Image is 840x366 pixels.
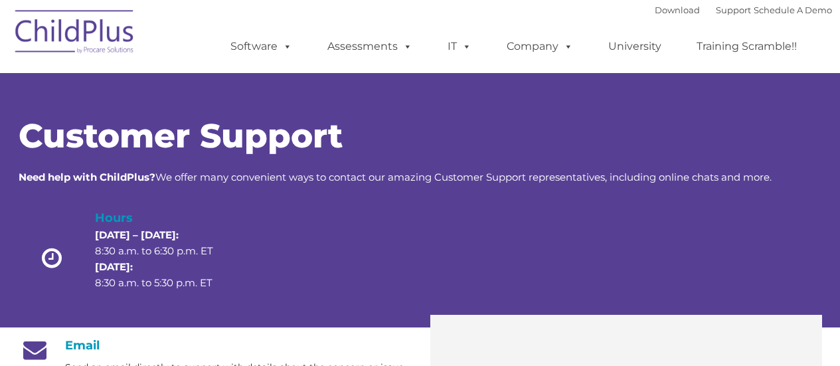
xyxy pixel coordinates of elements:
[217,33,305,60] a: Software
[595,33,675,60] a: University
[95,209,236,227] h4: Hours
[434,33,485,60] a: IT
[19,116,343,156] span: Customer Support
[716,5,751,15] a: Support
[19,338,410,353] h4: Email
[655,5,832,15] font: |
[683,33,810,60] a: Training Scramble!!
[655,5,700,15] a: Download
[95,227,236,291] p: 8:30 a.m. to 6:30 p.m. ET 8:30 a.m. to 5:30 p.m. ET
[314,33,426,60] a: Assessments
[493,33,586,60] a: Company
[95,229,179,241] strong: [DATE] – [DATE]:
[95,260,133,273] strong: [DATE]:
[9,1,141,67] img: ChildPlus by Procare Solutions
[19,171,772,183] span: We offer many convenient ways to contact our amazing Customer Support representatives, including ...
[19,171,155,183] strong: Need help with ChildPlus?
[754,5,832,15] a: Schedule A Demo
